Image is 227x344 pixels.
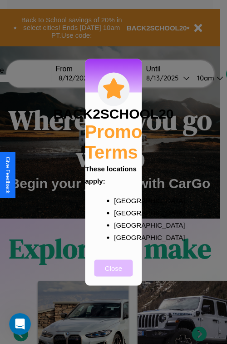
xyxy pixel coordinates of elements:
[9,313,31,335] iframe: Intercom live chat
[5,157,11,194] div: Give Feedback
[114,206,131,219] p: [GEOGRAPHIC_DATA]
[114,194,131,206] p: [GEOGRAPHIC_DATA]
[114,231,131,243] p: [GEOGRAPHIC_DATA]
[85,121,143,162] h2: Promo Terms
[85,165,137,184] b: These locations apply:
[53,106,173,121] h3: BACK2SCHOOL20
[114,219,131,231] p: [GEOGRAPHIC_DATA]
[94,259,133,276] button: Close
